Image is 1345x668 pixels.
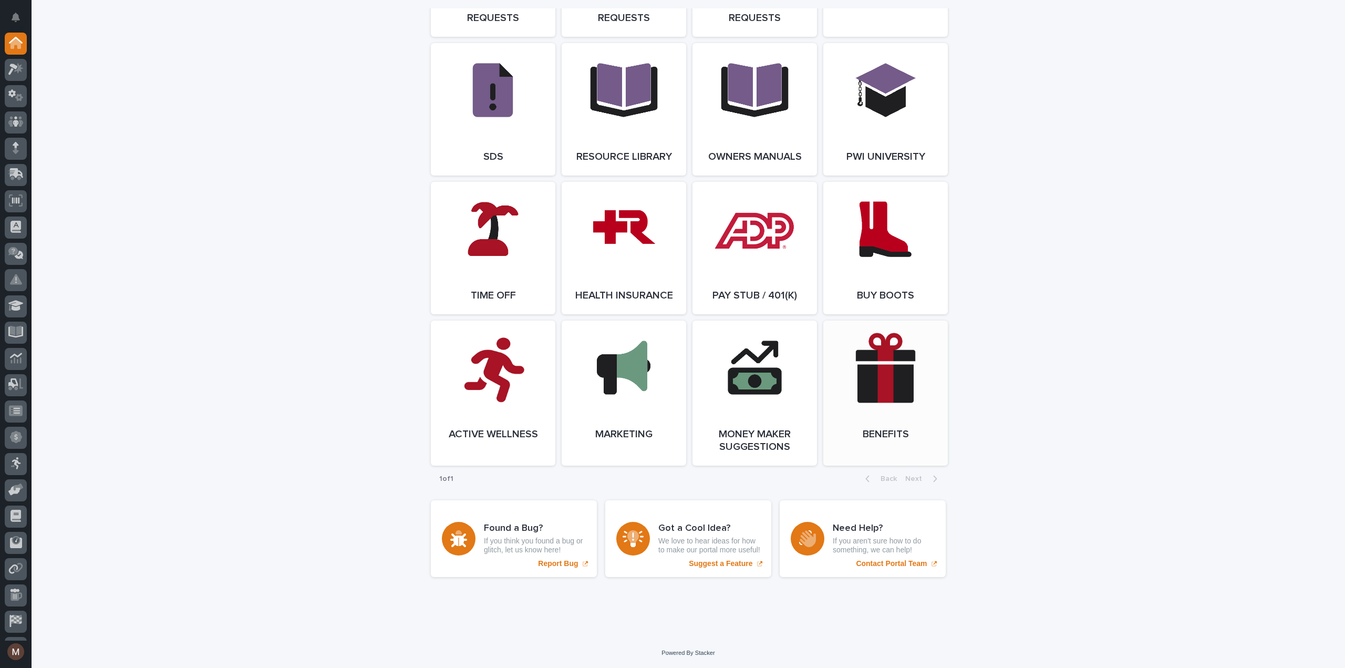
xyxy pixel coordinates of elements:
[484,537,586,554] p: If you think you found a bug or glitch, let us know here!
[857,474,901,484] button: Back
[661,650,715,656] a: Powered By Stacker
[901,474,946,484] button: Next
[823,321,948,466] a: Benefits
[823,182,948,314] a: Buy Boots
[658,537,760,554] p: We love to hear ideas for how to make our portal more useful!
[833,537,935,554] p: If you aren't sure how to do something, we can help!
[13,13,27,29] div: Notifications
[658,523,760,535] h3: Got a Cool Idea?
[856,559,927,568] p: Contact Portal Team
[431,466,462,492] p: 1 of 1
[823,43,948,176] a: PWI University
[692,182,817,314] a: Pay Stub / 401(k)
[484,523,586,535] h3: Found a Bug?
[562,43,686,176] a: Resource Library
[5,6,27,28] button: Notifications
[562,321,686,466] a: Marketing
[692,321,817,466] a: Money Maker Suggestions
[431,321,555,466] a: Active Wellness
[905,475,928,482] span: Next
[562,182,686,314] a: Health Insurance
[692,43,817,176] a: Owners Manuals
[431,500,597,577] a: Report Bug
[5,641,27,663] button: users-avatar
[605,500,771,577] a: Suggest a Feature
[780,500,946,577] a: Contact Portal Team
[833,523,935,535] h3: Need Help?
[431,43,555,176] a: SDS
[538,559,578,568] p: Report Bug
[431,182,555,314] a: Time Off
[689,559,752,568] p: Suggest a Feature
[874,475,897,482] span: Back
